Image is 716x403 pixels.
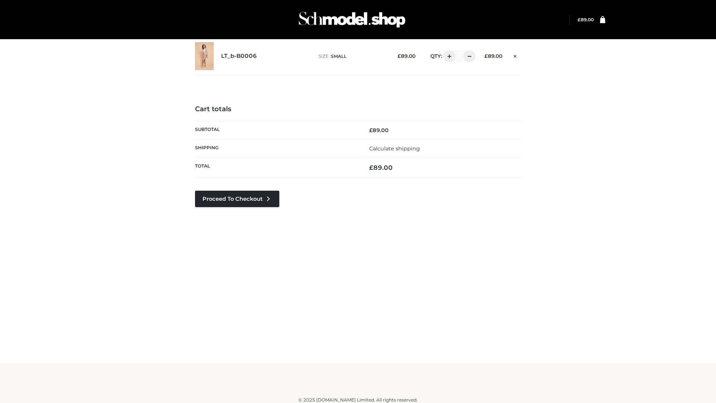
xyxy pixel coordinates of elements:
span: £ [484,53,488,59]
p: size : [318,53,386,60]
a: £89.00 [578,17,594,22]
th: Subtotal [195,121,358,139]
a: Remove this item [510,50,521,60]
img: Schmodel Admin 964 [296,5,408,34]
span: £ [578,17,581,22]
bdi: 89.00 [484,53,502,59]
h4: Cart totals [195,105,521,113]
th: Shipping [195,139,358,157]
div: QTY: [423,50,473,62]
bdi: 89.00 [369,127,389,134]
span: £ [369,127,373,134]
th: Total [195,158,358,178]
a: Proceed to Checkout [195,191,279,207]
bdi: 89.00 [578,17,594,22]
span: £ [369,164,373,171]
span: £ [398,53,401,59]
span: SMALL [331,53,346,59]
a: LT_b-B0006 [221,53,257,60]
bdi: 89.00 [398,53,415,59]
a: Calculate shipping [369,145,420,152]
bdi: 89.00 [369,164,393,171]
